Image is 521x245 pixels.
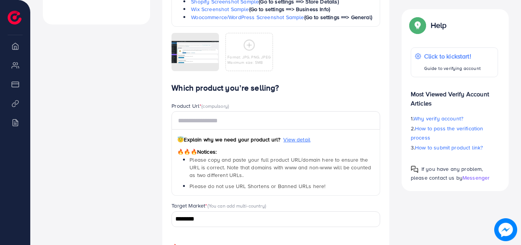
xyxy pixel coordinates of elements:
p: Help [431,21,447,30]
input: Search for option [173,213,370,225]
a: Woocommerce/WordPress Screenshot Sample [191,13,304,21]
p: Most Viewed Verify Account Articles [411,83,498,108]
a: Wix Screenshot Sample [191,5,249,13]
span: Why verify account? [413,115,463,122]
h4: Which product you’re selling? [171,83,380,93]
label: Target Market [171,202,266,209]
img: image [494,218,517,241]
div: Search for option [171,211,380,227]
span: If you have any problem, please contact us by [411,165,483,182]
label: Product Url [171,102,229,110]
span: (You can add multi-country) [207,202,266,209]
img: logo [8,11,21,24]
p: 3. [411,143,498,152]
span: Explain why we need your product url? [177,136,280,143]
p: 2. [411,124,498,142]
span: View detail [283,136,310,143]
img: Popup guide [411,165,418,173]
span: Notices: [177,148,217,156]
span: Please do not use URL Shortens or Banned URLs here! [189,182,325,190]
span: 😇 [177,136,184,143]
span: Messenger [462,174,490,182]
p: Guide to verifying account [424,64,481,73]
span: (Go to settings ==> General) [304,13,372,21]
img: img uploaded [171,41,219,63]
p: 1. [411,114,498,123]
span: 🔥🔥🔥 [177,148,197,156]
p: Maximum size: 5MB [227,60,271,65]
p: Click to kickstart! [424,52,481,61]
span: How to pass the verification process [411,125,483,141]
span: (compulsory) [201,102,229,109]
p: Format: JPG, PNG, JPEG [227,54,271,60]
img: Popup guide [411,18,425,32]
span: How to submit product link? [415,144,483,151]
span: Please copy and paste your full product URL/domain here to ensure the URL is correct. Note that d... [189,156,371,179]
span: (Go to settings ==> Business Info) [249,5,330,13]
